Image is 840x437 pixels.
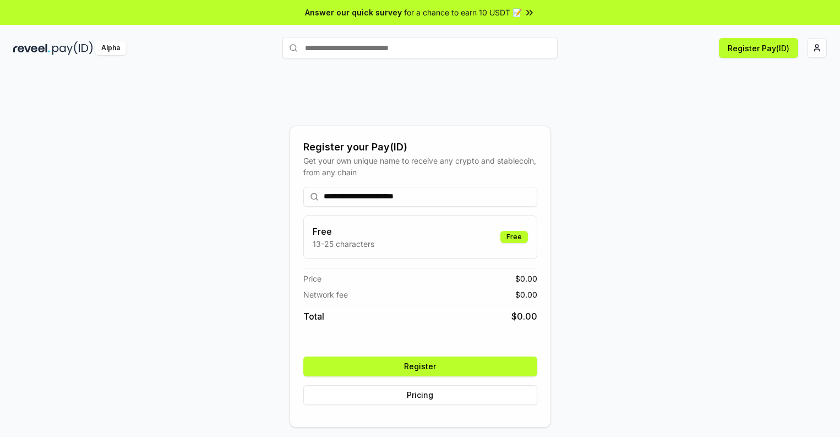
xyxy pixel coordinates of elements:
[305,7,402,18] span: Answer our quick survey
[515,289,537,300] span: $ 0.00
[13,41,50,55] img: reveel_dark
[303,155,537,178] div: Get your own unique name to receive any crypto and stablecoin, from any chain
[303,310,324,323] span: Total
[719,38,798,58] button: Register Pay(ID)
[313,238,374,250] p: 13-25 characters
[303,385,537,405] button: Pricing
[313,225,374,238] h3: Free
[303,357,537,376] button: Register
[404,7,522,18] span: for a chance to earn 10 USDT 📝
[52,41,93,55] img: pay_id
[95,41,126,55] div: Alpha
[500,231,528,243] div: Free
[303,273,321,284] span: Price
[511,310,537,323] span: $ 0.00
[515,273,537,284] span: $ 0.00
[303,139,537,155] div: Register your Pay(ID)
[303,289,348,300] span: Network fee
